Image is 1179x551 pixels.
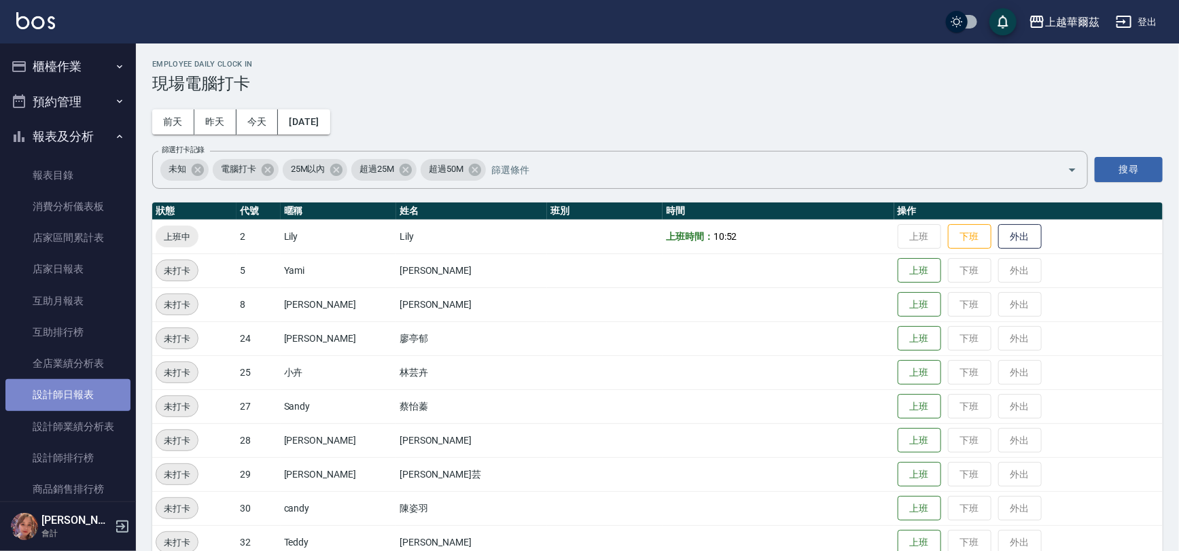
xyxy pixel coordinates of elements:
b: 上班時間： [666,231,714,242]
td: 25 [236,355,281,389]
div: 上越華爾茲 [1045,14,1099,31]
a: 設計師日報表 [5,379,130,410]
a: 店家區間累計表 [5,222,130,253]
button: 報表及分析 [5,119,130,154]
span: 未打卡 [156,332,198,346]
button: 外出 [998,224,1042,249]
a: 店家日報表 [5,253,130,285]
button: 上班 [898,292,941,317]
th: 代號 [236,202,281,220]
td: 蔡怡蓁 [396,389,547,423]
button: 上班 [898,326,941,351]
td: 30 [236,491,281,525]
h3: 現場電腦打卡 [152,74,1163,93]
td: 28 [236,423,281,457]
td: [PERSON_NAME] [396,253,547,287]
td: Yami [281,253,396,287]
img: Logo [16,12,55,29]
div: 25M以內 [283,159,348,181]
a: 設計師業績分析表 [5,411,130,442]
a: 全店業績分析表 [5,348,130,379]
button: 上班 [898,258,941,283]
button: 上班 [898,428,941,453]
span: 未打卡 [156,501,198,516]
button: 上班 [898,462,941,487]
button: 下班 [948,224,991,249]
div: 電腦打卡 [213,159,279,181]
td: Lily [281,219,396,253]
input: 篩選條件 [488,158,1044,181]
td: 林芸卉 [396,355,547,389]
h5: [PERSON_NAME] [41,514,111,527]
td: 小卉 [281,355,396,389]
td: 陳姿羽 [396,491,547,525]
span: 超過50M [421,162,472,176]
a: 消費分析儀表板 [5,191,130,222]
button: 上班 [898,360,941,385]
span: 未打卡 [156,264,198,278]
button: save [989,8,1017,35]
span: 25M以內 [283,162,334,176]
td: 8 [236,287,281,321]
a: 設計師排行榜 [5,442,130,474]
span: 未打卡 [156,535,198,550]
a: 互助月報表 [5,285,130,317]
th: 暱稱 [281,202,396,220]
span: 未打卡 [156,399,198,414]
a: 報表目錄 [5,160,130,191]
h2: Employee Daily Clock In [152,60,1163,69]
span: 電腦打卡 [213,162,264,176]
td: 5 [236,253,281,287]
td: 27 [236,389,281,423]
span: 未打卡 [156,433,198,448]
span: 10:52 [714,231,737,242]
td: Lily [396,219,547,253]
th: 時間 [663,202,894,220]
th: 狀態 [152,202,236,220]
label: 篩選打卡記錄 [162,145,205,155]
td: [PERSON_NAME] [281,423,396,457]
th: 姓名 [396,202,547,220]
span: 未打卡 [156,298,198,312]
span: 未打卡 [156,467,198,482]
td: [PERSON_NAME]芸 [396,457,547,491]
button: [DATE] [278,109,330,135]
td: 29 [236,457,281,491]
p: 會計 [41,527,111,539]
td: [PERSON_NAME] [396,287,547,321]
div: 未知 [160,159,209,181]
button: 登出 [1110,10,1163,35]
td: [PERSON_NAME] [396,423,547,457]
img: Person [11,513,38,540]
button: 上越華爾茲 [1023,8,1105,36]
div: 超過50M [421,159,486,181]
th: 班別 [547,202,663,220]
td: [PERSON_NAME] [281,457,396,491]
span: 超過25M [351,162,402,176]
button: 上班 [898,496,941,521]
button: 櫃檯作業 [5,49,130,84]
a: 互助排行榜 [5,317,130,348]
td: [PERSON_NAME] [281,287,396,321]
button: 預約管理 [5,84,130,120]
th: 操作 [894,202,1163,220]
button: 上班 [898,394,941,419]
button: 今天 [236,109,279,135]
button: Open [1061,159,1083,181]
a: 商品銷售排行榜 [5,474,130,505]
div: 超過25M [351,159,417,181]
span: 上班中 [156,230,198,244]
button: 搜尋 [1095,157,1163,182]
span: 未打卡 [156,366,198,380]
span: 未知 [160,162,194,176]
td: 廖亭郁 [396,321,547,355]
td: candy [281,491,396,525]
button: 昨天 [194,109,236,135]
td: 24 [236,321,281,355]
td: 2 [236,219,281,253]
button: 前天 [152,109,194,135]
td: [PERSON_NAME] [281,321,396,355]
td: Sandy [281,389,396,423]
